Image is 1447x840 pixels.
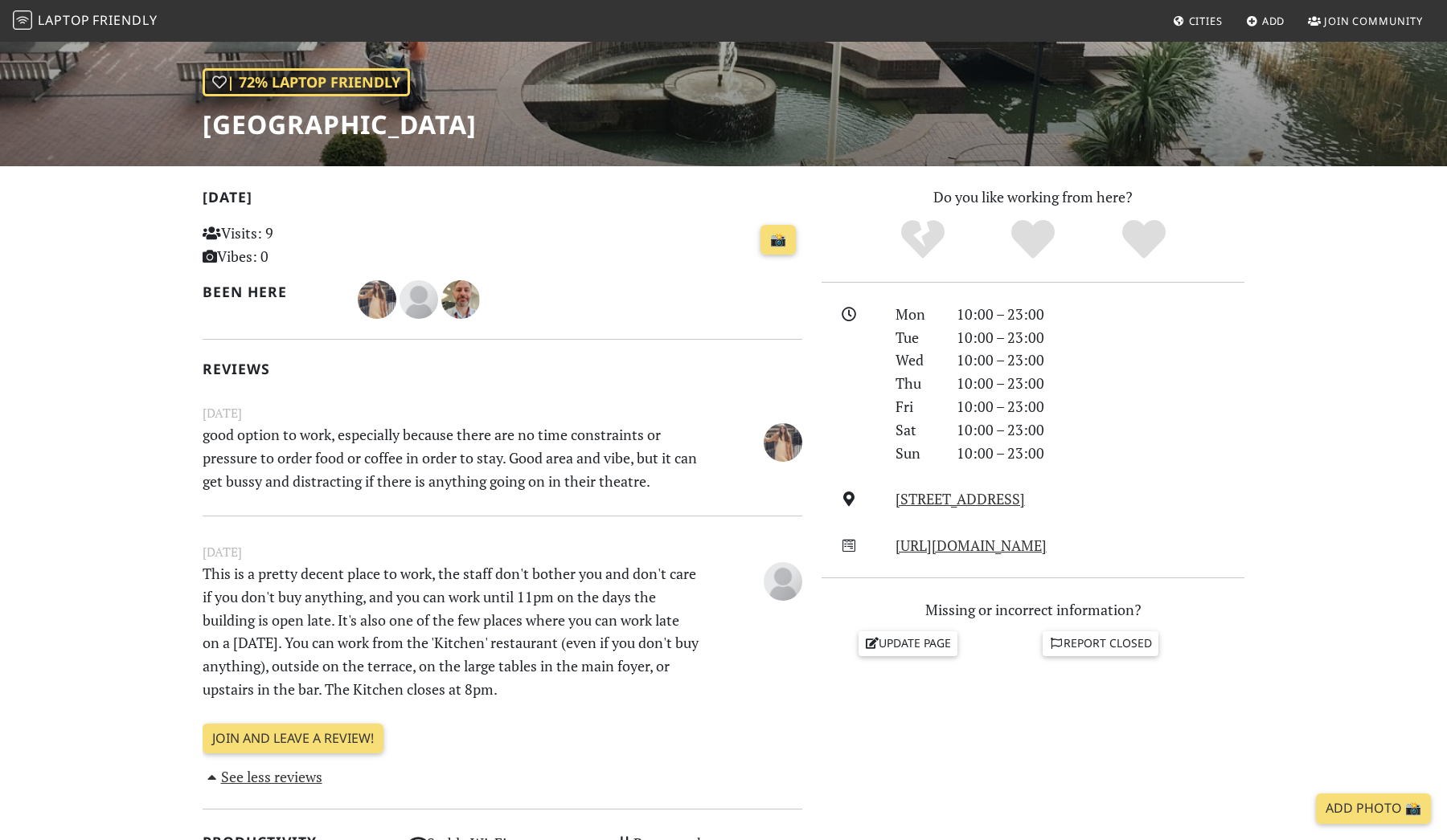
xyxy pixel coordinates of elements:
a: Join and leave a review! [203,724,383,754]
span: Fátima González [764,430,802,450]
h2: Been here [203,283,338,300]
span: Nicholas Wright [441,288,480,308]
h1: [GEOGRAPHIC_DATA] [203,109,477,140]
img: 1536-nicholas.jpg [441,280,480,319]
div: 10:00 – 23:00 [947,395,1254,418]
small: [DATE] [193,403,812,423]
div: Wed [886,349,947,372]
span: James Lowsley Williams [400,288,441,308]
span: Friendly [92,11,157,29]
span: Add [1262,14,1285,28]
h2: Reviews [203,361,802,377]
a: Cities [1166,6,1229,35]
img: blank-535327c66bd565773addf3077783bbfce4b00ec00e9fd257753287c682c7fa38.png [400,280,438,319]
img: 4035-fatima.jpg [764,423,802,462]
img: LaptopFriendly [13,10,32,30]
div: Sat [886,418,947,442]
p: Missing or incorrect information? [822,598,1244,622]
small: [DATE] [193,542,812,562]
div: 10:00 – 23:00 [947,442,1254,465]
a: LaptopFriendly LaptopFriendly [13,7,158,35]
div: Tue [886,326,947,349]
div: No [867,218,978,262]
div: 10:00 – 23:00 [947,303,1254,326]
div: Fri [886,395,947,418]
span: Anonymous [764,569,802,589]
p: Visits: 9 Vibes: 0 [203,222,390,268]
p: Do you like working from here? [822,186,1244,209]
a: [URL][DOMAIN_NAME] [896,536,1047,555]
div: 10:00 – 23:00 [947,349,1254,372]
img: 4035-fatima.jpg [358,280,396,319]
span: Join Community [1324,14,1423,28]
a: Report closed [1043,631,1158,655]
p: This is a pretty decent place to work, the staff don't bother you and don't care if you don't buy... [193,562,709,701]
a: Add Photo 📸 [1316,793,1431,824]
div: Definitely! [1088,218,1199,262]
span: Fátima González [358,288,400,308]
p: good option to work, especially because there are no time constraints or pressure to order food o... [193,423,709,492]
div: 10:00 – 23:00 [947,326,1254,349]
h2: [DATE] [203,189,802,212]
a: Add [1240,6,1292,35]
a: Update page [859,631,958,655]
div: | 72% Laptop Friendly [203,68,410,96]
div: Sun [886,442,947,465]
img: blank-535327c66bd565773addf3077783bbfce4b00ec00e9fd257753287c682c7fa38.png [764,562,802,601]
div: Mon [886,303,947,326]
div: Thu [886,372,947,395]
a: See less reviews [203,767,322,786]
div: 10:00 – 23:00 [947,418,1254,442]
span: Cities [1189,14,1223,28]
div: 10:00 – 23:00 [947,372,1254,395]
div: Yes [978,218,1088,262]
a: 📸 [760,225,796,255]
a: Join Community [1301,6,1429,35]
span: Laptop [38,11,90,29]
a: [STREET_ADDRESS] [896,489,1025,508]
